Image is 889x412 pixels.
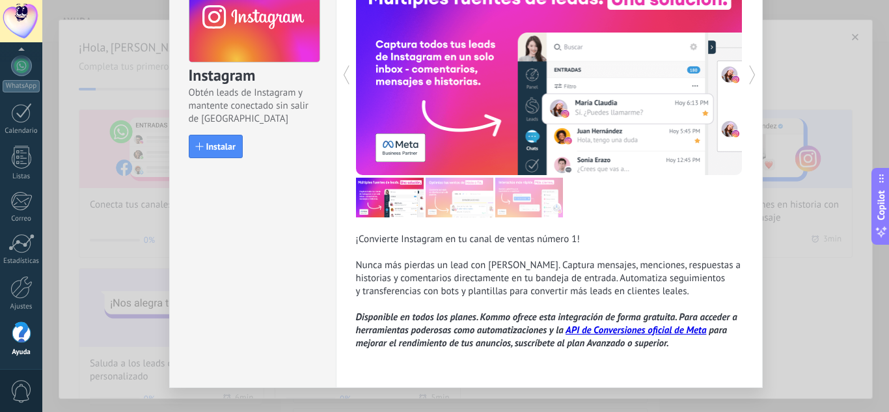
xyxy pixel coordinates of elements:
div: WhatsApp [3,80,40,92]
span: Copilot [875,190,888,220]
h3: Instagram [189,65,319,87]
a: API de Conversiones oficial de Meta [566,324,706,336]
img: com_instagram_tour_3_es.png [495,178,563,217]
div: Ayuda [3,348,40,357]
span: Instalar [206,142,236,151]
div: Listas [3,172,40,181]
div: Correo [3,215,40,223]
div: ¡Convierte Instagram en tu canal de ventas número 1! Nunca más pierdas un lead con [PERSON_NAME].... [356,233,743,350]
img: com_instagram_tour_1_es.png [356,178,424,217]
span: Obtén leads de Instagram y mantente conectado sin salir de [GEOGRAPHIC_DATA] [189,87,319,126]
i: Disponible en todos los planes. Kommo ofrece esta integración de forma gratuita. Para acceder a h... [356,311,737,350]
div: Calendario [3,127,40,135]
div: Ajustes [3,303,40,311]
button: Instalar [189,135,243,158]
img: com_instagram_tour_2_es.png [426,178,493,217]
div: Estadísticas [3,257,40,266]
